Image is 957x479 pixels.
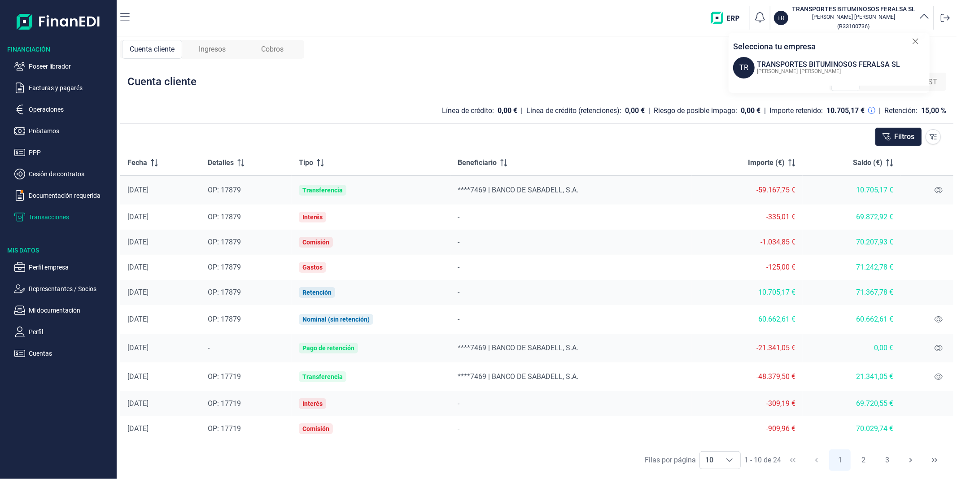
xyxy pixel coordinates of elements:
[826,106,865,115] div: 10.705,17 €
[29,327,113,337] p: Perfil
[877,449,898,471] button: Page 3
[299,157,313,168] span: Tipo
[521,105,523,116] div: |
[261,44,284,55] span: Cobros
[699,399,795,408] div: -309,19 €
[921,106,946,115] div: 15,00 %
[810,238,893,247] div: 70.207,93 €
[127,424,193,433] div: [DATE]
[458,238,459,246] span: -
[458,424,459,433] span: -
[764,105,766,116] div: |
[182,40,242,59] div: Ingresos
[810,372,893,381] div: 21.341,05 €
[711,12,746,24] img: erp
[699,288,795,297] div: 10.705,17 €
[810,263,893,272] div: 71.242,78 €
[127,344,193,353] div: [DATE]
[699,213,795,222] div: -335,01 €
[199,44,226,55] span: Ingresos
[748,157,785,168] span: Importe (€)
[302,400,323,407] div: Interés
[916,73,944,91] div: HST
[127,399,193,408] div: [DATE]
[17,7,101,36] img: Logo de aplicación
[208,315,241,323] span: OP: 17879
[29,262,113,273] p: Perfil empresa
[810,424,893,433] div: 70.029,74 €
[14,169,113,179] button: Cesión de contratos
[884,106,918,115] div: Retención:
[458,315,459,323] span: -
[302,316,370,323] div: Nominal (sin retención)
[122,40,182,59] div: Cuenta cliente
[769,106,823,115] div: Importe retenido:
[810,344,893,353] div: 0,00 €
[900,449,922,471] button: Next Page
[302,425,329,432] div: Comisión
[645,455,696,466] div: Filas por página
[458,288,459,296] span: -
[458,213,459,221] span: -
[302,264,323,271] div: Gastos
[127,74,197,89] div: Cuenta cliente
[806,449,827,471] button: Previous Page
[14,126,113,136] button: Préstamos
[810,186,893,195] div: 10.705,17 €
[302,213,323,221] div: Interés
[302,289,332,296] div: Retención
[208,288,241,296] span: OP: 17879
[792,4,915,13] h3: TRANSPORTES BITUMINOSOS FERALSA SL
[127,157,147,168] span: Fecha
[29,305,113,316] p: Mi documentación
[14,305,113,316] button: Mi documentación
[14,147,113,158] button: PPP
[29,169,113,179] p: Cesión de contratos
[458,186,578,194] span: ****7469 | BANCO DE SABADELL, S.A.
[242,40,302,59] div: Cobros
[127,372,193,381] div: [DATE]
[699,238,795,247] div: -1.034,85 €
[127,263,193,272] div: [DATE]
[127,213,193,222] div: [DATE]
[744,457,781,464] span: 1 - 10 de 24
[853,157,883,168] span: Saldo (€)
[14,327,113,337] button: Perfil
[757,68,798,74] span: [PERSON_NAME]
[14,283,113,294] button: Representantes / Socios
[29,83,113,93] p: Facturas y pagarés
[810,213,893,222] div: 69.872,92 €
[127,186,193,195] div: [DATE]
[733,40,816,52] p: Selecciona tu empresa
[458,263,459,271] span: -
[29,212,113,222] p: Transacciones
[733,57,755,78] span: TR
[699,186,795,195] div: -59.167,75 €
[699,424,795,433] div: -909,96 €
[29,190,113,201] p: Documentación requerida
[924,449,945,471] button: Last Page
[14,212,113,222] button: Transacciones
[208,424,241,433] span: OP: 17719
[853,449,874,471] button: Page 2
[208,372,241,381] span: OP: 17719
[699,344,795,353] div: -21.341,05 €
[778,13,785,22] p: TR
[625,106,645,115] div: 0,00 €
[208,263,241,271] span: OP: 17879
[14,348,113,359] button: Cuentas
[810,288,893,297] div: 71.367,78 €
[774,4,930,31] button: TRTRANSPORTES BITUMINOSOS FERALSA SL[PERSON_NAME] [PERSON_NAME](B33100736)
[14,104,113,115] button: Operaciones
[29,348,113,359] p: Cuentas
[29,126,113,136] p: Préstamos
[923,77,937,87] span: HST
[526,106,621,115] div: Línea de crédito (retenciones):
[829,449,851,471] button: Page 1
[699,315,795,324] div: 60.662,61 €
[782,449,804,471] button: First Page
[800,68,841,74] span: [PERSON_NAME]
[29,283,113,294] p: Representantes / Socios
[127,238,193,247] div: [DATE]
[208,186,241,194] span: OP: 17879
